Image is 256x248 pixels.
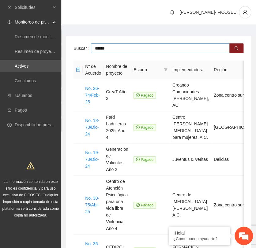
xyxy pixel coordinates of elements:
a: No. 30-75/Abr-25 [85,196,99,214]
a: Concluidos [15,78,36,83]
span: Monitoreo de proyectos [15,16,51,28]
span: check-circle [136,125,140,129]
span: check-circle [136,93,140,97]
span: warning [27,162,35,170]
td: CreaT Año 3 [104,79,131,111]
span: minus-square [76,68,80,72]
textarea: Escriba su mensaje y pulse “Intro” [3,167,117,188]
span: Estamos en línea. [36,82,85,143]
a: Resumen de monitoreo [15,34,59,39]
button: user [239,6,251,18]
span: [PERSON_NAME]- FICOSEC [179,10,236,15]
span: filter [164,68,168,72]
td: Creando Comunidades [PERSON_NAME], AC [170,79,211,111]
a: No. 19-73/Dic-24 [85,150,99,168]
div: ¡Hola! [173,231,225,235]
a: No. 26-74/Feb-25 [85,86,100,104]
span: Pagado [134,124,156,131]
a: Resumen de proyectos aprobados [15,49,80,54]
span: check-circle [136,203,140,207]
a: Usuarios [15,93,32,98]
span: La información contenida en este sitio es confidencial y para uso exclusivo de FICOSEC. Cualquier... [2,180,59,217]
td: Centro de [MEDICAL_DATA] [PERSON_NAME] A.C. [170,176,211,235]
td: Juventus & Veritas [170,143,211,176]
th: Nombre de proyecto [104,61,131,79]
th: Nº de Acuerdo [83,61,104,79]
a: Pagos [15,108,27,113]
td: FaRi Ladrilleras 2025, Año 4 [104,111,131,143]
button: bell [167,7,177,17]
span: eye [7,20,12,24]
span: Región [214,66,252,73]
span: search [234,46,239,51]
span: bell [168,10,177,15]
div: Chatee con nosotros ahora [32,31,103,39]
span: check-circle [136,157,140,161]
a: No. 18-73/Dic-24 [85,118,99,136]
button: search [229,43,243,53]
span: Pagado [134,92,156,99]
span: inbox [7,5,12,9]
a: Activos [15,64,28,68]
span: filter [163,65,169,74]
span: user [239,9,251,15]
td: Centro [PERSON_NAME] [MEDICAL_DATA] para mujeres, A.C. [170,111,211,143]
span: Pagado [134,202,156,209]
span: Pagado [134,156,156,163]
td: Centro de Atención Psicológica para una vida libre de Violencia, Año 4 [104,176,131,235]
a: Disponibilidad presupuestal [15,122,67,127]
label: Buscar [73,43,91,53]
div: Minimizar ventana de chat en vivo [100,3,115,18]
td: Generación de Valientes Año 2 [104,143,131,176]
p: ¿Cómo puedo ayudarte? [173,236,225,241]
th: Implementadora [170,61,211,79]
span: Estado [134,66,161,73]
span: Solicitudes [15,1,51,13]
